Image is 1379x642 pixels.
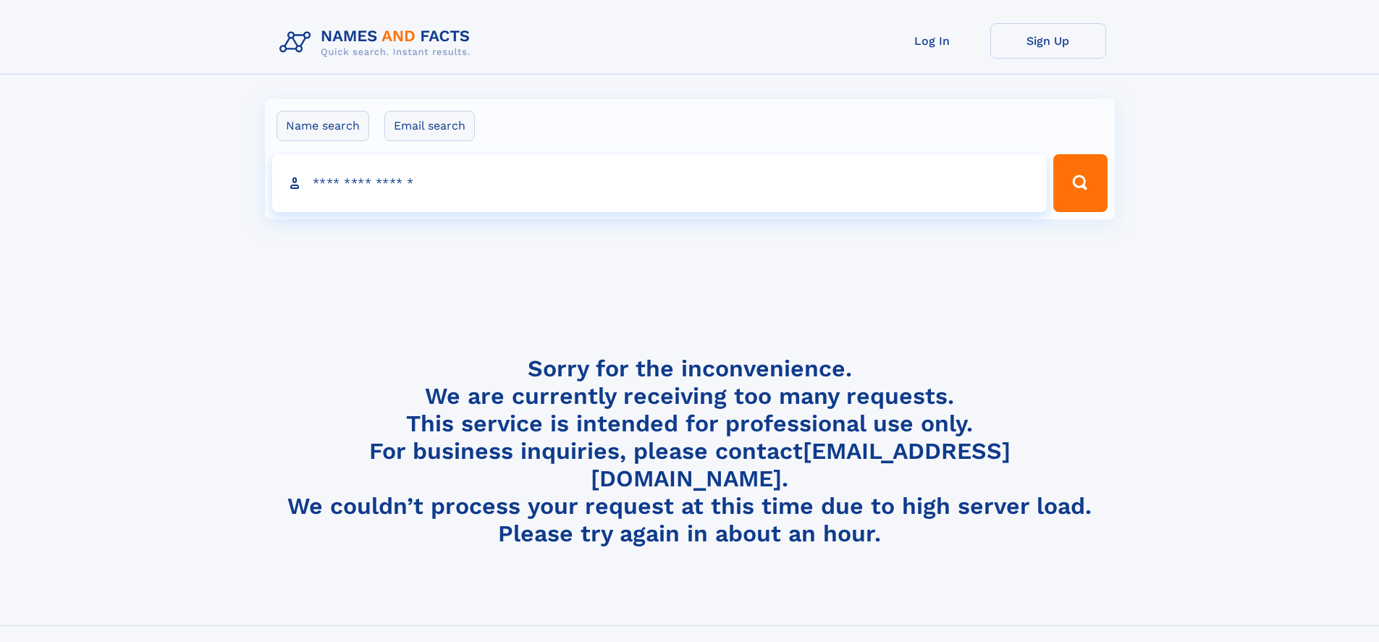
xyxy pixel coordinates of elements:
[272,154,1047,212] input: search input
[277,111,369,141] label: Name search
[591,437,1011,492] a: [EMAIL_ADDRESS][DOMAIN_NAME]
[384,111,475,141] label: Email search
[274,23,482,62] img: Logo Names and Facts
[990,23,1106,59] a: Sign Up
[1053,154,1107,212] button: Search Button
[274,355,1106,548] h4: Sorry for the inconvenience. We are currently receiving too many requests. This service is intend...
[874,23,990,59] a: Log In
